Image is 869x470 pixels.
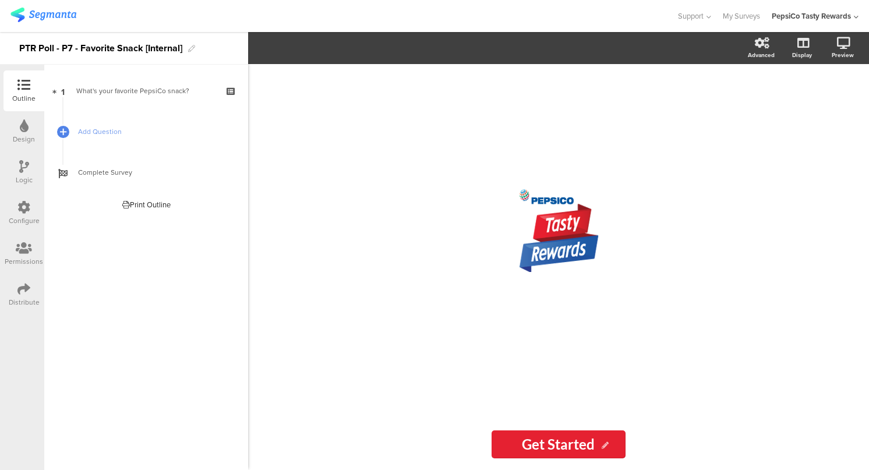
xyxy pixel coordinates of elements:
[792,51,812,59] div: Display
[832,51,854,59] div: Preview
[47,152,245,193] a: Complete Survey
[9,297,40,308] div: Distribute
[748,51,775,59] div: Advanced
[16,175,33,185] div: Logic
[78,167,227,178] span: Complete Survey
[13,134,35,144] div: Design
[76,85,216,97] div: What's your favorite PepsiCo snack?
[47,70,245,111] a: 1 What's your favorite PepsiCo snack?
[772,10,851,22] div: PepsiCo Tasty Rewards
[122,199,171,210] div: Print Outline
[61,84,65,97] span: 1
[19,39,182,58] div: PTR Poll - P7 - Favorite Snack [Internal]
[78,126,227,137] span: Add Question
[492,430,626,458] input: Start
[678,10,704,22] span: Support
[9,215,40,226] div: Configure
[5,256,43,267] div: Permissions
[12,93,36,104] div: Outline
[10,8,76,22] img: segmanta logo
